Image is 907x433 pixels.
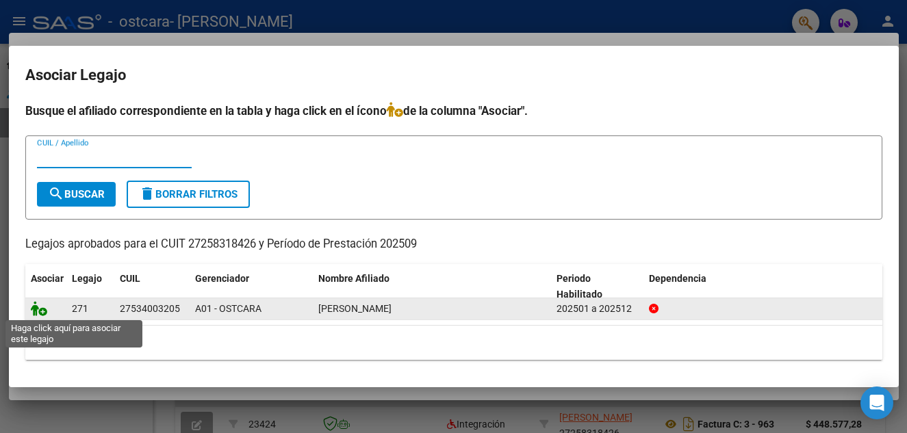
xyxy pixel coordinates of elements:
span: Buscar [48,188,105,200]
h2: Asociar Legajo [25,62,882,88]
datatable-header-cell: Nombre Afiliado [313,264,552,309]
span: Periodo Habilitado [557,273,602,300]
div: 1 registros [25,326,882,360]
datatable-header-cell: Asociar [25,264,66,309]
span: BARROS DANEI NAIARA [318,303,392,314]
span: Dependencia [649,273,706,284]
div: 27534003205 [120,301,180,317]
span: Gerenciador [195,273,249,284]
button: Borrar Filtros [127,181,250,208]
datatable-header-cell: CUIL [114,264,190,309]
datatable-header-cell: Dependencia [643,264,882,309]
span: Borrar Filtros [139,188,238,200]
span: A01 - OSTCARA [195,303,261,314]
mat-icon: search [48,185,64,202]
h4: Busque el afiliado correspondiente en la tabla y haga click en el ícono de la columna "Asociar". [25,102,882,120]
p: Legajos aprobados para el CUIT 27258318426 y Período de Prestación 202509 [25,236,882,253]
span: Nombre Afiliado [318,273,389,284]
button: Buscar [37,182,116,207]
span: Legajo [72,273,102,284]
mat-icon: delete [139,185,155,202]
datatable-header-cell: Legajo [66,264,114,309]
span: Asociar [31,273,64,284]
datatable-header-cell: Gerenciador [190,264,313,309]
datatable-header-cell: Periodo Habilitado [551,264,643,309]
span: 271 [72,303,88,314]
div: Open Intercom Messenger [860,386,893,419]
div: 202501 a 202512 [557,301,638,317]
span: CUIL [120,273,140,284]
